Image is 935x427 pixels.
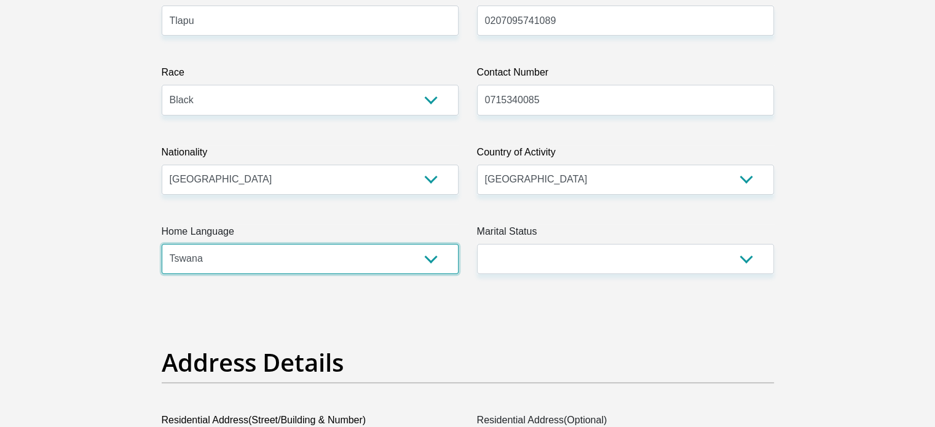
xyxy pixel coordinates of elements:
label: Race [162,65,459,85]
label: Marital Status [477,224,774,244]
input: Contact Number [477,85,774,115]
h2: Address Details [162,348,774,377]
label: Home Language [162,224,459,244]
label: Nationality [162,145,459,165]
input: Surname [162,6,459,36]
label: Contact Number [477,65,774,85]
input: ID Number [477,6,774,36]
label: Country of Activity [477,145,774,165]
